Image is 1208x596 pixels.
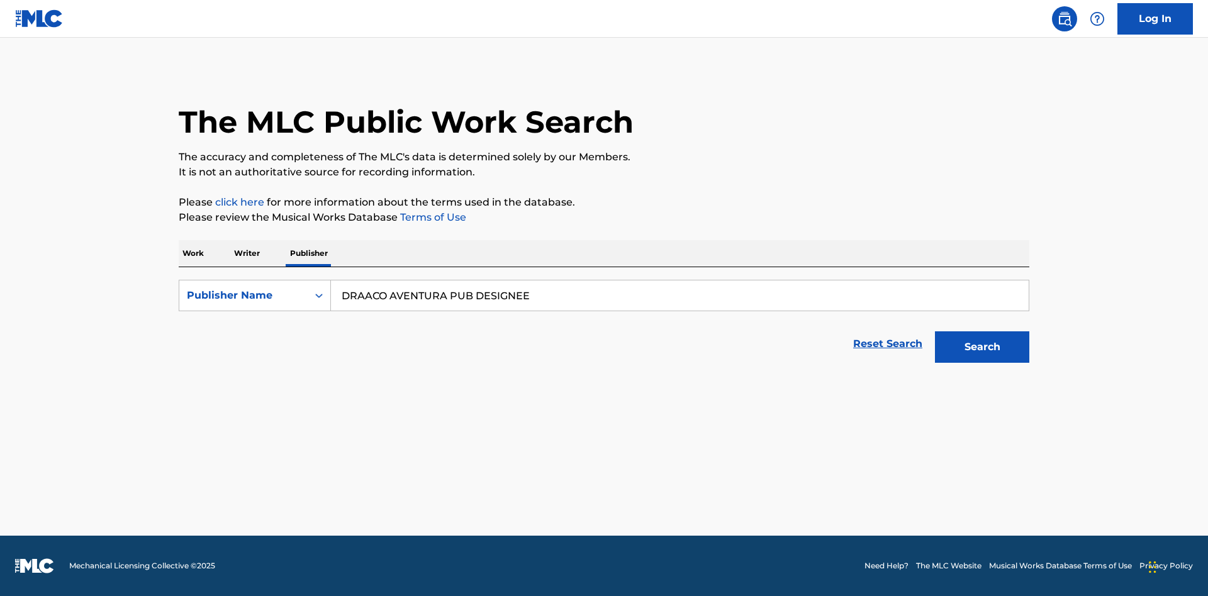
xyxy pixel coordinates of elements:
a: Musical Works Database Terms of Use [989,560,1132,571]
h1: The MLC Public Work Search [179,103,634,141]
div: Publisher Name [187,288,300,303]
a: Log In [1117,3,1193,35]
div: Help [1085,6,1110,31]
form: Search Form [179,280,1029,369]
img: logo [15,558,54,573]
img: search [1057,11,1072,26]
span: Mechanical Licensing Collective © 2025 [69,560,215,571]
a: The MLC Website [916,560,981,571]
a: Public Search [1052,6,1077,31]
p: Please for more information about the terms used in the database. [179,195,1029,210]
button: Search [935,331,1029,363]
p: It is not an authoritative source for recording information. [179,165,1029,180]
p: Please review the Musical Works Database [179,210,1029,225]
a: Need Help? [864,560,909,571]
div: Drag [1149,548,1156,586]
a: Terms of Use [398,211,466,223]
a: Privacy Policy [1139,560,1193,571]
a: click here [215,196,264,208]
a: Reset Search [847,330,929,358]
iframe: Chat Widget [1145,536,1208,596]
img: MLC Logo [15,9,64,28]
p: Work [179,240,208,267]
p: The accuracy and completeness of The MLC's data is determined solely by our Members. [179,150,1029,165]
p: Publisher [286,240,332,267]
p: Writer [230,240,264,267]
img: help [1090,11,1105,26]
